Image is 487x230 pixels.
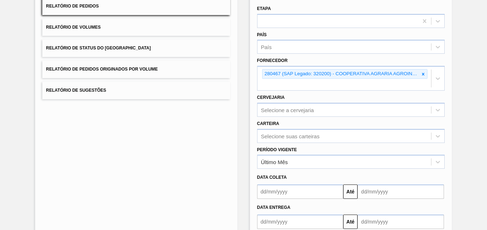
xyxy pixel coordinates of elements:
input: dd/mm/yyyy [257,215,344,229]
span: Relatório de Volumes [46,25,100,30]
div: Selecione a cervejaria [261,107,314,113]
span: Data entrega [257,205,290,210]
label: Cervejaria [257,95,285,100]
button: Até [343,215,358,229]
span: Relatório de Pedidos [46,4,99,9]
div: Selecione suas carteiras [261,133,320,139]
button: Relatório de Status do [GEOGRAPHIC_DATA] [42,39,230,57]
button: Até [343,185,358,199]
span: Relatório de Sugestões [46,88,106,93]
div: País [261,44,272,50]
label: Etapa [257,6,271,11]
span: Relatório de Pedidos Originados por Volume [46,67,158,72]
label: Período Vigente [257,147,297,152]
input: dd/mm/yyyy [358,215,444,229]
button: Relatório de Volumes [42,19,230,36]
button: Relatório de Pedidos Originados por Volume [42,61,230,78]
input: dd/mm/yyyy [358,185,444,199]
div: Último Mês [261,159,288,165]
button: Relatório de Sugestões [42,82,230,99]
label: País [257,32,267,37]
label: Carteira [257,121,279,126]
input: dd/mm/yyyy [257,185,344,199]
span: Relatório de Status do [GEOGRAPHIC_DATA] [46,45,151,51]
span: Data coleta [257,175,287,180]
label: Fornecedor [257,58,288,63]
div: 280467 (SAP Legado: 320200) - COOPERATIVA AGRARIA AGROINDUSTRIAL [263,70,419,78]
